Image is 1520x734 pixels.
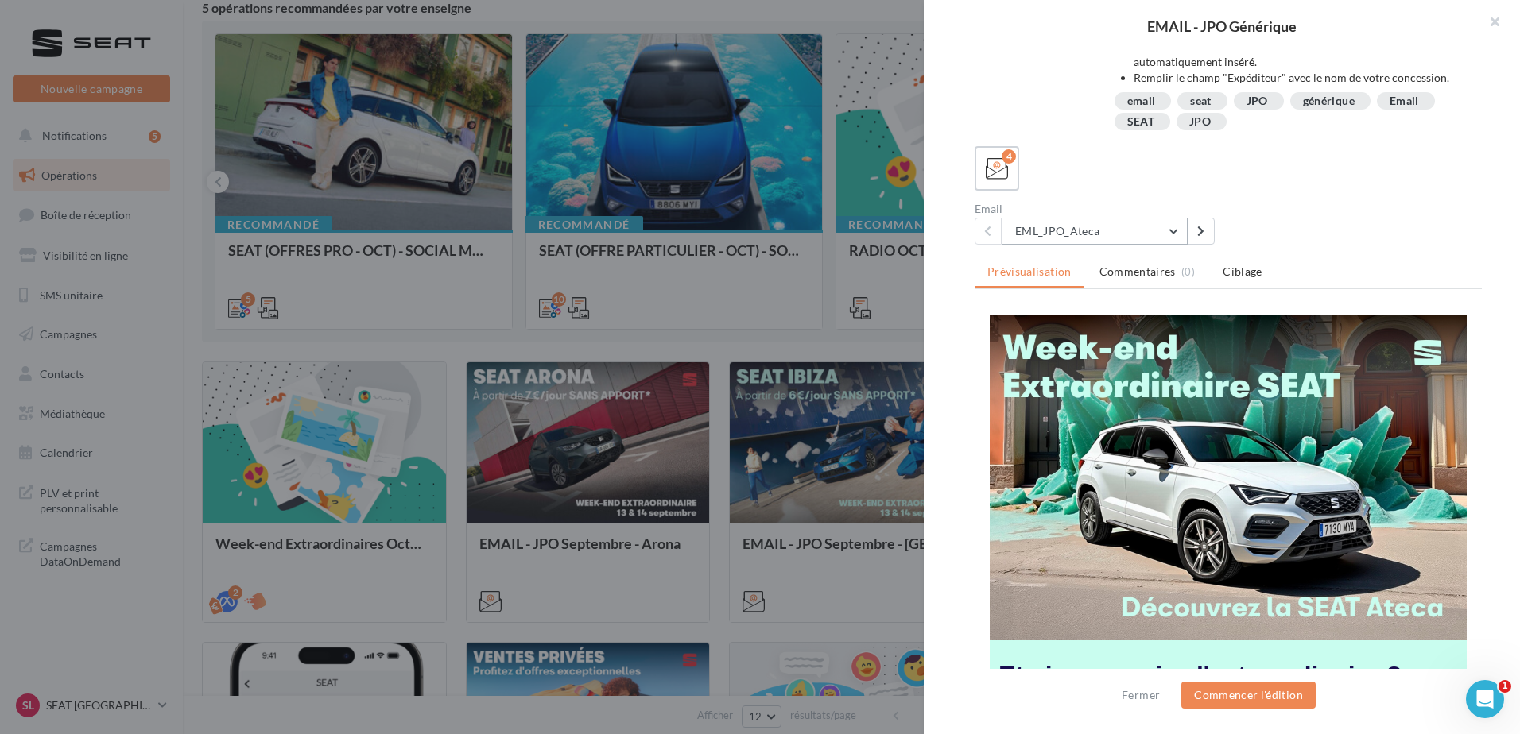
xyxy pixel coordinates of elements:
li: Remplir le champ "Expéditeur" avec le nom de votre concession. [1134,70,1470,86]
span: 1 [1499,680,1511,693]
button: EML_JPO_Ateca [1002,218,1188,245]
button: Fermer [1115,686,1166,705]
span: Et si vous osiez l'extraordinaire ? [24,346,427,375]
div: Email [975,203,1222,214]
span: Commentaires [1099,264,1176,280]
span: Ciblage [1223,265,1262,278]
div: EMAIL - JPO Générique [949,19,1495,33]
div: SEAT [1127,116,1154,128]
iframe: Intercom live chat [1466,680,1504,718]
button: Commencer l'édition [1181,682,1316,709]
div: JPO [1189,116,1211,128]
div: seat [1190,95,1211,107]
div: générique [1303,95,1355,107]
div: email [1127,95,1156,107]
span: (0) [1181,265,1195,278]
div: Email [1390,95,1419,107]
li: Le prénom du destinataire et les infos de votre concession seront automatiquement inséré. [1134,38,1470,70]
div: JPO [1247,95,1268,107]
div: 4 [1002,149,1016,164]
